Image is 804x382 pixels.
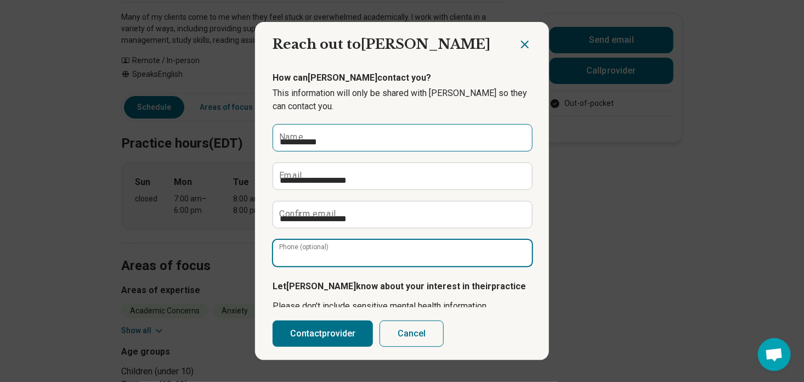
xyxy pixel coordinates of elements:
[273,280,531,293] p: Let [PERSON_NAME] know about your interest in their practice
[273,71,531,85] p: How can [PERSON_NAME] contact you?
[273,321,373,347] button: Contactprovider
[279,210,336,218] label: Confirm email
[273,36,490,52] span: Reach out to [PERSON_NAME]
[279,133,303,142] label: Name
[279,244,329,250] label: Phone (optional)
[279,171,302,180] label: Email
[518,38,531,51] button: Close dialog
[273,87,531,113] p: This information will only be shared with [PERSON_NAME] so they can contact you.
[273,300,531,313] p: Please don’t include sensitive mental health information.
[380,321,444,347] button: Cancel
